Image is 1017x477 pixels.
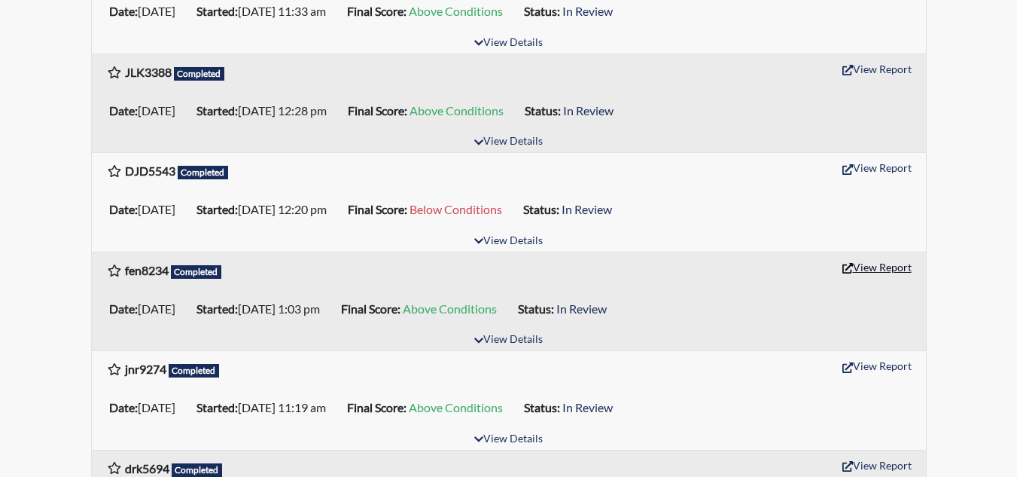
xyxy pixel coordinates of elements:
b: Started: [196,103,238,118]
span: Above Conditions [410,103,504,118]
b: fen8234 [125,263,169,277]
b: Date: [109,4,138,18]
b: drk5694 [125,461,169,475]
li: [DATE] 11:19 am [190,396,341,420]
b: Started: [196,400,238,414]
b: Started: [196,301,238,316]
span: Above Conditions [403,301,497,316]
button: View Details [467,330,550,350]
b: Status: [525,103,561,118]
li: [DATE] [103,396,190,420]
b: DJD5543 [125,164,175,178]
b: Final Score: [348,202,407,216]
b: Date: [109,202,138,216]
b: Status: [524,400,560,414]
span: In Review [562,202,612,216]
button: View Report [836,156,918,179]
li: [DATE] [103,99,190,123]
b: Final Score: [348,103,407,118]
b: Status: [518,301,554,316]
button: View Details [467,132,550,152]
span: Below Conditions [410,202,502,216]
button: View Report [836,57,918,81]
button: View Report [836,354,918,378]
span: Completed [178,166,229,179]
b: JLK3388 [125,65,172,79]
span: Above Conditions [409,400,503,414]
button: View Details [467,430,550,450]
b: jnr9274 [125,362,166,376]
li: [DATE] [103,297,190,321]
b: Started: [196,4,238,18]
button: View Details [467,231,550,252]
span: Completed [171,265,222,279]
b: Final Score: [347,400,406,414]
span: Completed [172,463,223,477]
span: Above Conditions [409,4,503,18]
b: Date: [109,103,138,118]
button: View Report [836,454,918,477]
li: [DATE] 12:20 pm [190,197,342,222]
span: Completed [169,364,220,378]
li: [DATE] 12:28 pm [190,99,342,123]
b: Started: [196,202,238,216]
b: Status: [523,202,559,216]
span: In Review [562,400,613,414]
span: In Review [562,4,613,18]
button: View Report [836,255,918,279]
b: Status: [524,4,560,18]
span: In Review [556,301,607,316]
b: Final Score: [341,301,400,316]
li: [DATE] [103,197,190,222]
b: Date: [109,301,138,316]
li: [DATE] 1:03 pm [190,297,335,321]
b: Final Score: [347,4,406,18]
b: Date: [109,400,138,414]
span: In Review [563,103,614,118]
button: View Details [467,33,550,54]
span: Completed [174,67,225,81]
